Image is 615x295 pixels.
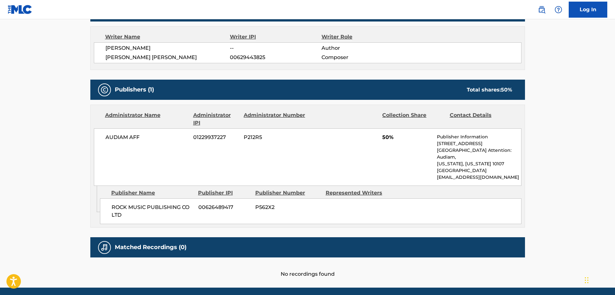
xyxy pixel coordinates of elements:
[198,189,250,197] div: Publisher IPI
[382,134,432,141] span: 50%
[105,111,188,127] div: Administrator Name
[90,257,525,278] div: No recordings found
[115,86,154,93] h5: Publishers (1)
[230,44,321,52] span: --
[105,134,189,141] span: AUDIAM AFF
[437,134,521,140] p: Publisher Information
[450,111,512,127] div: Contact Details
[115,244,186,251] h5: Matched Recordings (0)
[583,264,615,295] div: 聊天小工具
[555,6,562,13] img: help
[230,33,321,41] div: Writer IPI
[321,33,405,41] div: Writer Role
[111,189,193,197] div: Publisher Name
[255,189,321,197] div: Publisher Number
[255,204,321,211] span: P562X2
[101,244,108,251] img: Matched Recordings
[569,2,607,18] a: Log In
[244,111,306,127] div: Administrator Number
[321,54,405,61] span: Composer
[101,86,108,94] img: Publishers
[193,111,239,127] div: Administrator IPI
[105,33,230,41] div: Writer Name
[193,134,239,141] span: 01229937227
[244,134,306,141] span: P212R5
[8,5,32,14] img: MLC Logo
[198,204,250,211] span: 00626489417
[105,54,230,61] span: [PERSON_NAME] [PERSON_NAME]
[105,44,230,52] span: [PERSON_NAME]
[326,189,391,197] div: Represented Writers
[467,86,512,94] div: Total shares:
[538,6,546,13] img: search
[437,161,521,167] p: [US_STATE], [US_STATE] 10107
[583,264,615,295] iframe: Chat Widget
[437,174,521,181] p: [EMAIL_ADDRESS][DOMAIN_NAME]
[437,140,521,161] p: [STREET_ADDRESS][GEOGRAPHIC_DATA] Attention: Audiam,
[382,111,445,127] div: Collection Share
[585,271,589,290] div: 拖曳
[552,3,565,16] div: Help
[535,3,548,16] a: Public Search
[437,167,521,174] p: [GEOGRAPHIC_DATA]
[501,87,512,93] span: 50 %
[112,204,194,219] span: ROCK MUSIC PUBLISHING CO LTD
[321,44,405,52] span: Author
[230,54,321,61] span: 00629443825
